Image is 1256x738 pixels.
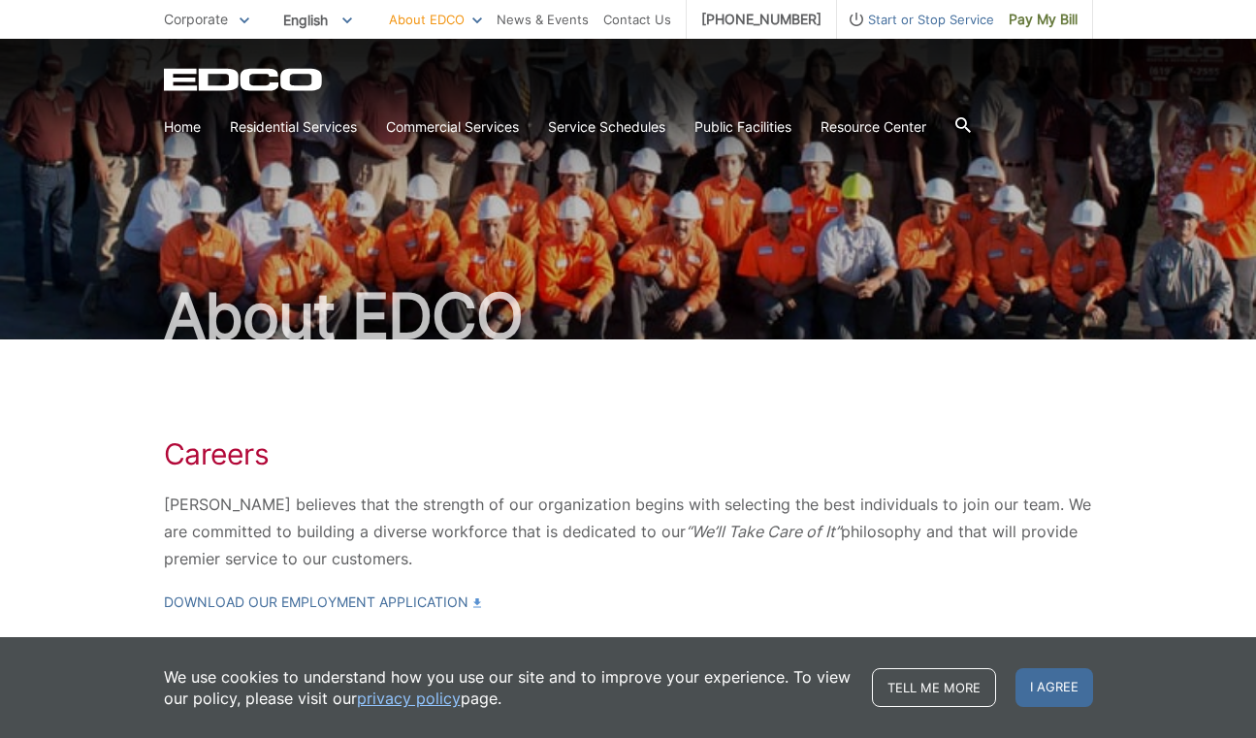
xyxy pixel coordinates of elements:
[164,68,325,91] a: EDCD logo. Return to the homepage.
[269,4,367,36] span: English
[357,688,461,709] a: privacy policy
[389,9,482,30] a: About EDCO
[694,116,791,138] a: Public Facilities
[1015,668,1093,707] span: I agree
[1009,9,1078,30] span: Pay My Bill
[164,592,481,613] a: Download our Employment Application
[386,116,519,138] a: Commercial Services
[230,116,357,138] a: Residential Services
[686,522,841,541] em: “We’ll Take Care of It”
[497,9,589,30] a: News & Events
[164,666,853,709] p: We use cookies to understand how you use our site and to improve your experience. To view our pol...
[164,285,1093,347] h2: About EDCO
[603,9,671,30] a: Contact Us
[872,668,996,707] a: Tell me more
[164,491,1093,572] p: [PERSON_NAME] believes that the strength of our organization begins with selecting the best indiv...
[164,11,228,27] span: Corporate
[548,116,665,138] a: Service Schedules
[164,436,1093,471] h1: Careers
[164,116,201,138] a: Home
[821,116,926,138] a: Resource Center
